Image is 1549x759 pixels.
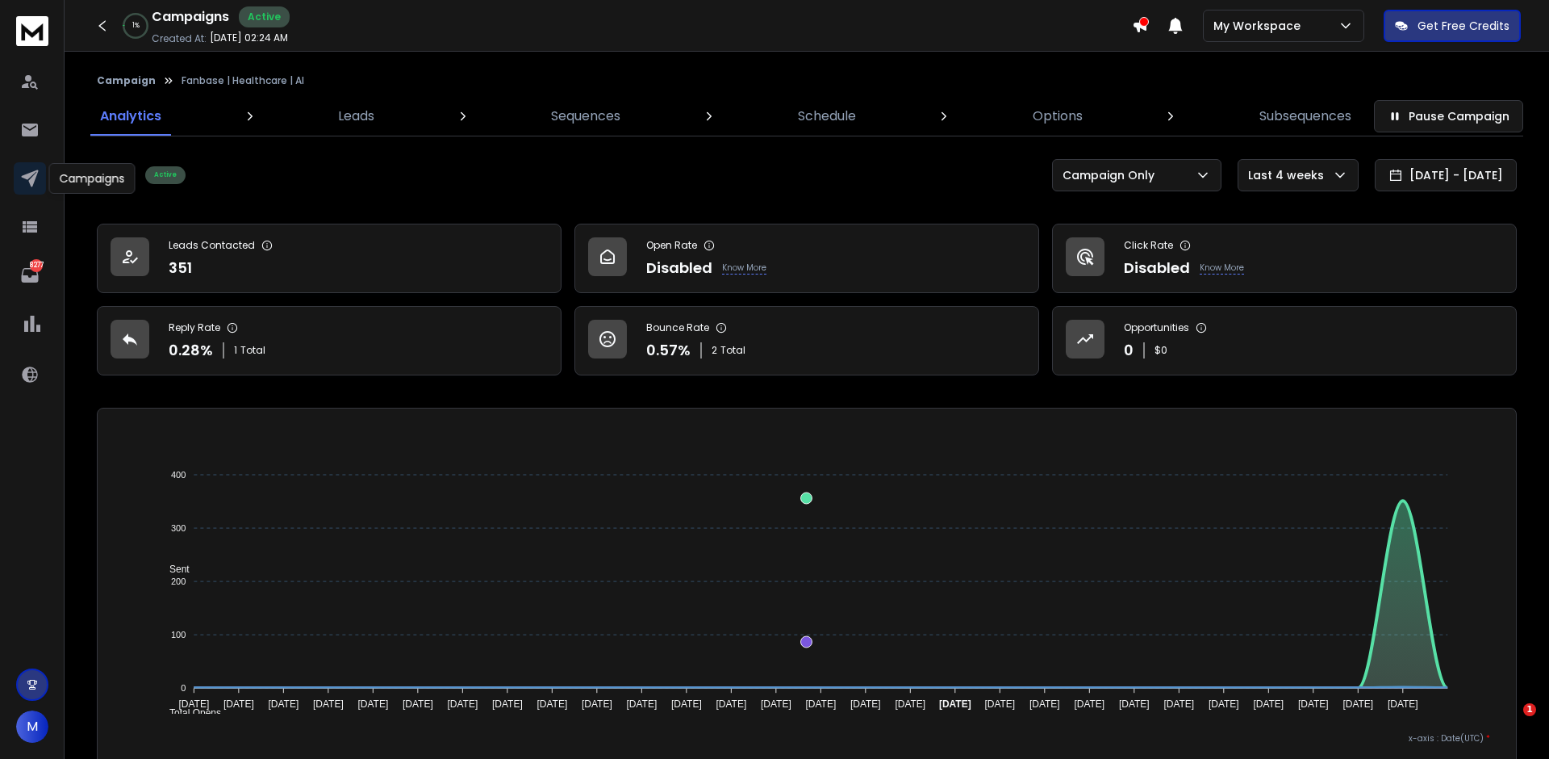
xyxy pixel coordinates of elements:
[169,339,213,362] p: 0.28 %
[1033,107,1083,126] p: Options
[169,257,192,279] p: 351
[1052,306,1517,375] a: Opportunities0$0
[850,698,881,710] tspan: [DATE]
[646,321,709,334] p: Bounce Rate
[646,257,712,279] p: Disabled
[157,564,190,575] span: Sent
[671,698,702,710] tspan: [DATE]
[171,523,186,533] tspan: 300
[1388,698,1418,710] tspan: [DATE]
[100,107,161,126] p: Analytics
[712,344,717,357] span: 2
[1384,10,1521,42] button: Get Free Credits
[97,74,156,87] button: Campaign
[551,107,620,126] p: Sequences
[49,163,136,194] div: Campaigns
[1124,321,1189,334] p: Opportunities
[537,698,568,710] tspan: [DATE]
[1254,698,1284,710] tspan: [DATE]
[171,630,186,639] tspan: 100
[1029,698,1060,710] tspan: [DATE]
[171,470,186,480] tspan: 400
[157,707,221,719] span: Total Opens
[210,31,288,44] p: [DATE] 02:24 AM
[1200,262,1244,275] p: Know More
[788,97,866,136] a: Schedule
[239,6,290,27] div: Active
[358,698,389,710] tspan: [DATE]
[1213,18,1307,34] p: My Workspace
[240,344,265,357] span: Total
[574,306,1039,375] a: Bounce Rate0.57%2Total
[492,698,523,710] tspan: [DATE]
[1063,167,1161,183] p: Campaign Only
[1124,339,1134,362] p: 0
[1490,703,1529,742] iframe: Intercom live chat
[1523,703,1536,716] span: 1
[1259,107,1351,126] p: Subsequences
[1124,257,1190,279] p: Disabled
[169,321,220,334] p: Reply Rate
[627,698,658,710] tspan: [DATE]
[16,711,48,743] button: M
[182,683,186,693] tspan: 0
[223,698,254,710] tspan: [DATE]
[1375,159,1517,191] button: [DATE] - [DATE]
[1075,698,1105,710] tspan: [DATE]
[939,698,971,710] tspan: [DATE]
[97,224,562,293] a: Leads Contacted351
[234,344,237,357] span: 1
[152,32,207,45] p: Created At:
[722,262,766,275] p: Know More
[646,339,691,362] p: 0.57 %
[1124,239,1173,252] p: Click Rate
[798,107,856,126] p: Schedule
[182,74,304,87] p: Fanbase | Healthcare | AI
[97,306,562,375] a: Reply Rate0.28%1Total
[1298,698,1329,710] tspan: [DATE]
[403,698,433,710] tspan: [DATE]
[179,698,210,710] tspan: [DATE]
[16,16,48,46] img: logo
[1119,698,1150,710] tspan: [DATE]
[1154,344,1167,357] p: $ 0
[132,21,140,31] p: 1 %
[1343,698,1374,710] tspan: [DATE]
[716,698,747,710] tspan: [DATE]
[171,577,186,586] tspan: 200
[582,698,612,710] tspan: [DATE]
[985,698,1016,710] tspan: [DATE]
[1374,100,1523,132] button: Pause Campaign
[806,698,837,710] tspan: [DATE]
[1209,698,1239,710] tspan: [DATE]
[1250,97,1361,136] a: Subsequences
[448,698,478,710] tspan: [DATE]
[30,259,43,272] p: 8277
[152,7,229,27] h1: Campaigns
[1023,97,1092,136] a: Options
[169,239,255,252] p: Leads Contacted
[646,239,697,252] p: Open Rate
[328,97,384,136] a: Leads
[90,97,171,136] a: Analytics
[313,698,344,710] tspan: [DATE]
[541,97,630,136] a: Sequences
[896,698,926,710] tspan: [DATE]
[14,259,46,291] a: 8277
[761,698,791,710] tspan: [DATE]
[1052,224,1517,293] a: Click RateDisabledKnow More
[1248,167,1330,183] p: Last 4 weeks
[720,344,745,357] span: Total
[123,732,1490,744] p: x-axis : Date(UTC)
[269,698,299,710] tspan: [DATE]
[145,166,186,184] div: Active
[1417,18,1509,34] p: Get Free Credits
[338,107,374,126] p: Leads
[574,224,1039,293] a: Open RateDisabledKnow More
[1164,698,1195,710] tspan: [DATE]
